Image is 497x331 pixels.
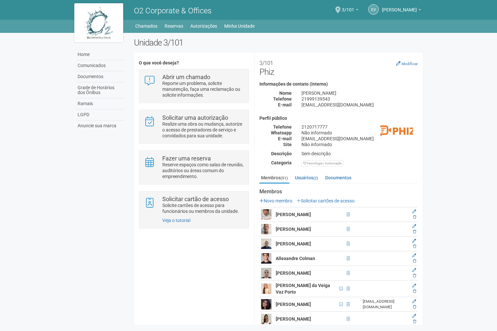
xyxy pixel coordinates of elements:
[259,189,418,195] strong: Membros
[74,3,123,42] img: logo.jpg
[297,142,423,147] div: Não informado
[259,60,273,66] small: 3/101
[276,241,311,246] strong: [PERSON_NAME]
[413,319,416,324] a: Excluir membro
[297,136,423,142] div: [EMAIL_ADDRESS][DOMAIN_NAME]
[162,218,190,223] a: Veja o tutorial
[76,109,124,120] a: LGPD
[297,198,355,203] a: Solicitar cartões de acesso
[261,299,271,310] img: user.png
[259,82,418,87] h4: Informações de contato (interno)
[76,71,124,82] a: Documentos
[261,253,271,264] img: user.png
[271,160,292,165] strong: Categoria
[412,253,416,258] a: Editar membro
[162,114,228,121] strong: Solicitar uma autorização
[380,116,413,148] img: business.png
[276,316,311,322] strong: [PERSON_NAME]
[139,61,249,65] h4: O que você deseja?
[342,8,358,13] a: 3/101
[283,142,292,147] strong: Site
[281,176,288,180] small: (51)
[382,1,417,12] span: Eduany Vidal
[261,209,271,220] img: user.png
[412,314,416,318] a: Editar membro
[144,74,244,98] a: Abrir um chamado Reporte um problema, solicite manutenção, faça uma reclamação ou solicite inform...
[162,80,244,98] p: Reporte um problema, solicite manutenção, faça uma reclamação ou solicite informações.
[76,49,124,60] a: Home
[368,4,379,15] a: EV
[324,173,353,183] a: Documentos
[413,273,416,278] a: Excluir membro
[273,124,292,130] strong: Telefone
[259,198,292,203] a: Novo membro
[297,151,423,157] div: Sem descrição
[413,215,416,219] a: Excluir membro
[413,244,416,249] a: Excluir membro
[402,62,418,66] small: Modificar
[261,224,271,234] img: user.png
[273,96,292,102] strong: Telefone
[76,98,124,109] a: Ramais
[162,162,244,179] p: Reserve espaços como salas de reunião, auditórios ou áreas comum do empreendimento.
[413,289,416,294] a: Excluir membro
[165,21,183,31] a: Reservas
[412,224,416,228] a: Editar membro
[301,160,344,166] div: Tecnologia / Automação
[144,115,244,139] a: Solicitar uma autorização Realize uma obra ou mudança, autorize o acesso de prestadores de serviç...
[224,21,255,31] a: Minha Unidade
[271,130,292,135] strong: Whatsapp
[261,268,271,278] img: user.png
[297,96,423,102] div: 21999139543
[396,61,418,66] a: Modificar
[342,1,354,12] span: 3/101
[162,202,244,214] p: Solicite cartões de acesso para funcionários ou membros da unidade.
[261,283,271,294] img: user.png
[261,239,271,249] img: user.png
[162,74,210,80] strong: Abrir um chamado
[412,268,416,272] a: Editar membro
[190,21,217,31] a: Autorizações
[144,196,244,214] a: Solicitar cartão de acesso Solicite cartões de acesso para funcionários ou membros da unidade.
[297,130,423,136] div: Não informado
[412,209,416,214] a: Editar membro
[413,259,416,263] a: Excluir membro
[76,82,124,98] a: Grade de Horários dos Ônibus
[276,227,311,232] strong: [PERSON_NAME]
[297,102,423,108] div: [EMAIL_ADDRESS][DOMAIN_NAME]
[162,121,244,139] p: Realize uma obra ou mudança, autorize o acesso de prestadores de serviço e convidados para sua un...
[413,305,416,309] a: Excluir membro
[363,299,407,310] div: [EMAIL_ADDRESS][DOMAIN_NAME]
[259,173,289,184] a: Membros(51)
[278,102,292,107] strong: E-mail
[412,239,416,243] a: Editar membro
[135,21,157,31] a: Chamados
[382,8,421,13] a: [PERSON_NAME]
[276,283,330,295] strong: [PERSON_NAME] da Veiga Vaz Porto
[162,155,211,162] strong: Fazer uma reserva
[412,283,416,288] a: Editar membro
[76,120,124,131] a: Anuncie sua marca
[313,176,318,180] small: (2)
[297,124,423,130] div: 2120717777
[76,60,124,71] a: Comunicados
[279,90,292,96] strong: Nome
[293,173,320,183] a: Usuários(2)
[271,151,292,156] strong: Descrição
[276,256,315,261] strong: Allexandre Colman
[276,302,311,307] strong: [PERSON_NAME]
[162,196,229,202] strong: Solicitar cartão de acesso
[134,6,212,15] span: O2 Corporate & Offices
[276,270,311,276] strong: [PERSON_NAME]
[276,212,311,217] strong: [PERSON_NAME]
[259,116,418,121] h4: Perfil público
[134,38,423,48] h2: Unidade 3/101
[144,156,244,179] a: Fazer uma reserva Reserve espaços como salas de reunião, auditórios ou áreas comum do empreendime...
[413,229,416,234] a: Excluir membro
[412,299,416,304] a: Editar membro
[259,57,418,77] h2: Phiz
[261,314,271,324] img: user.png
[278,136,292,141] strong: E-mail
[297,90,423,96] div: [PERSON_NAME]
